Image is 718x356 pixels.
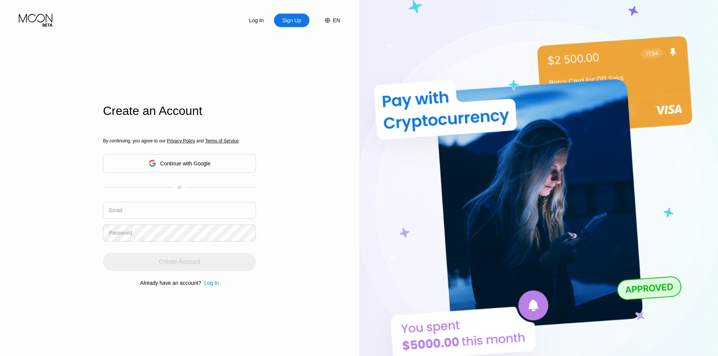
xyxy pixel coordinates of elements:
div: Continue with Google [103,154,256,173]
div: By continuing, you agree to our [103,138,256,144]
div: Password [109,230,132,236]
div: EN [317,14,340,27]
div: Log In [204,280,219,286]
div: or [178,185,182,190]
div: Email [109,207,122,213]
div: Continue with Google [160,160,211,167]
div: Create an Account [103,104,256,118]
div: Already have an account? [140,280,201,286]
div: Log In [201,280,219,286]
div: EN [333,17,340,23]
div: Sign Up [274,14,309,27]
div: Log In [239,14,274,27]
span: Privacy Policy [167,138,195,144]
div: Sign Up [282,17,302,24]
span: Terms of Service [205,138,239,144]
span: and [195,138,205,144]
div: Log In [248,17,265,24]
